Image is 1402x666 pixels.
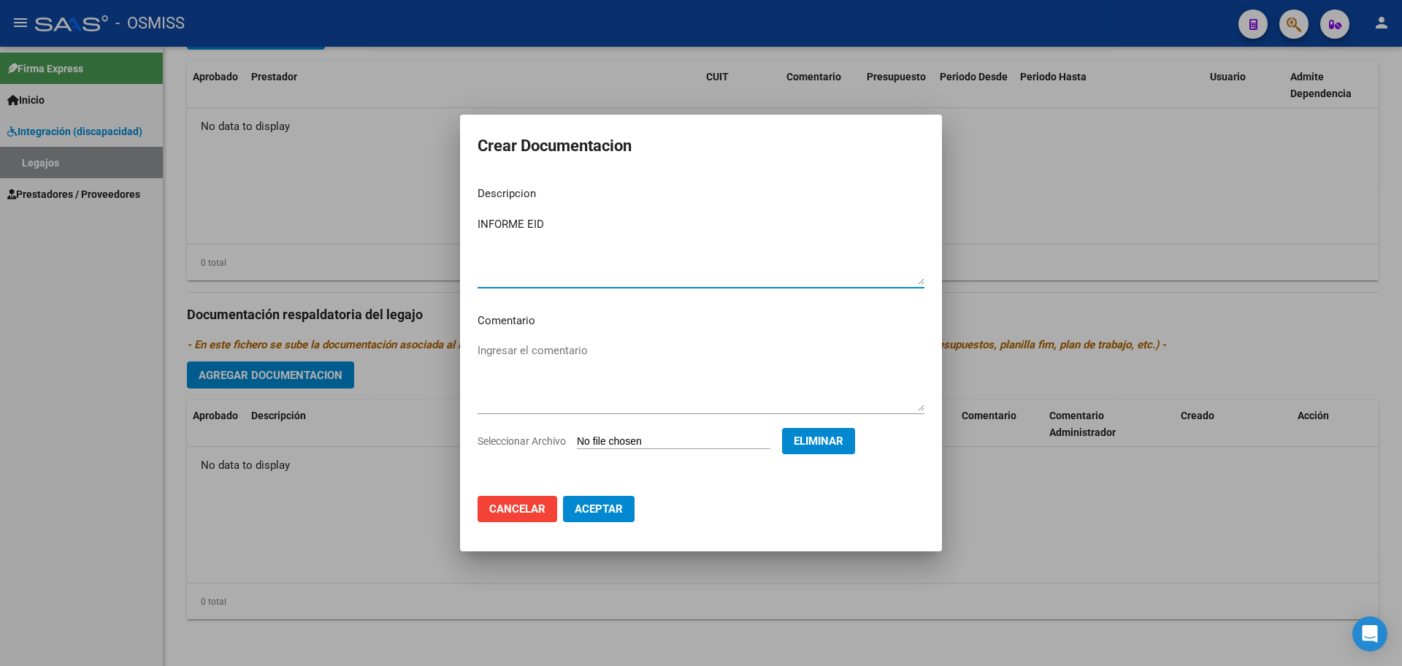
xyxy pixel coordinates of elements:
[478,496,557,522] button: Cancelar
[782,428,855,454] button: Eliminar
[478,132,924,160] h2: Crear Documentacion
[478,435,566,447] span: Seleccionar Archivo
[575,502,623,516] span: Aceptar
[478,185,924,202] p: Descripcion
[794,435,843,448] span: Eliminar
[1352,616,1387,651] div: Open Intercom Messenger
[489,502,545,516] span: Cancelar
[478,313,924,329] p: Comentario
[563,496,635,522] button: Aceptar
